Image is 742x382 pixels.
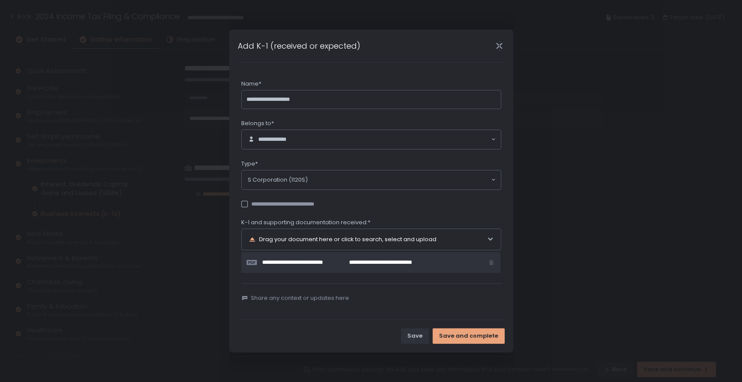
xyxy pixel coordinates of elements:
input: Search for option [298,135,490,144]
div: Search for option [242,130,501,149]
h1: Add K-1 (received or expected) [238,40,360,52]
div: Search for option [242,170,501,189]
span: K-1 and supporting documentation received:* [241,219,370,226]
span: Share any context or updates here [251,294,349,302]
span: Type* [241,160,258,168]
div: Save [407,332,423,340]
span: Belongs to* [241,120,274,127]
span: Name* [241,80,261,88]
button: Save [401,328,429,344]
div: Save and complete [439,332,498,340]
span: S Corporation (1120S) [248,176,308,184]
input: Search for option [308,176,490,184]
button: Save and complete [433,328,505,344]
div: Close [486,41,513,51]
